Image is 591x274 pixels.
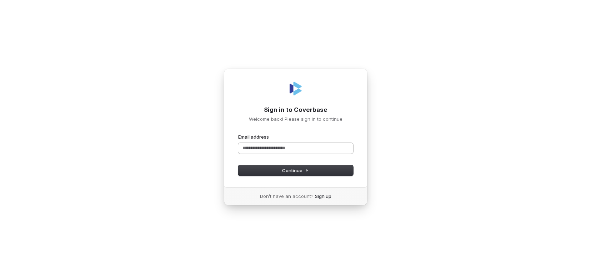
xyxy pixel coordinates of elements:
button: Continue [238,165,353,176]
span: Don’t have an account? [260,193,314,199]
p: Welcome back! Please sign in to continue [238,116,353,122]
a: Sign up [315,193,331,199]
img: Coverbase [287,80,304,97]
span: Continue [282,167,309,174]
label: Email address [238,134,269,140]
h1: Sign in to Coverbase [238,106,353,114]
